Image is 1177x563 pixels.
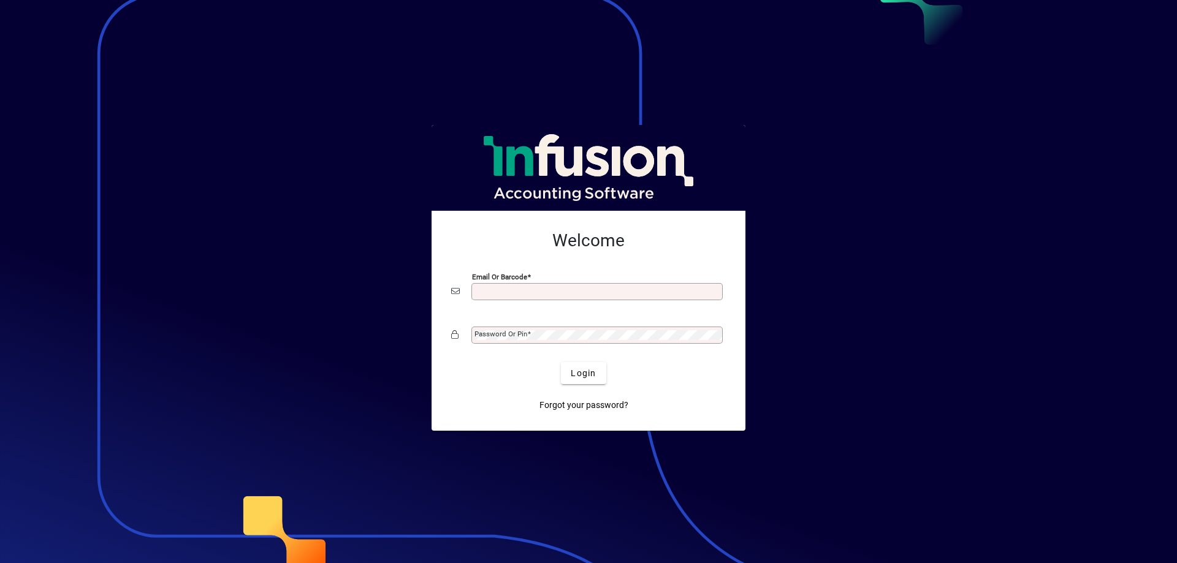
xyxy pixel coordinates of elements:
[451,230,726,251] h2: Welcome
[472,273,527,281] mat-label: Email or Barcode
[561,362,606,384] button: Login
[539,399,628,412] span: Forgot your password?
[474,330,527,338] mat-label: Password or Pin
[535,394,633,416] a: Forgot your password?
[571,367,596,380] span: Login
